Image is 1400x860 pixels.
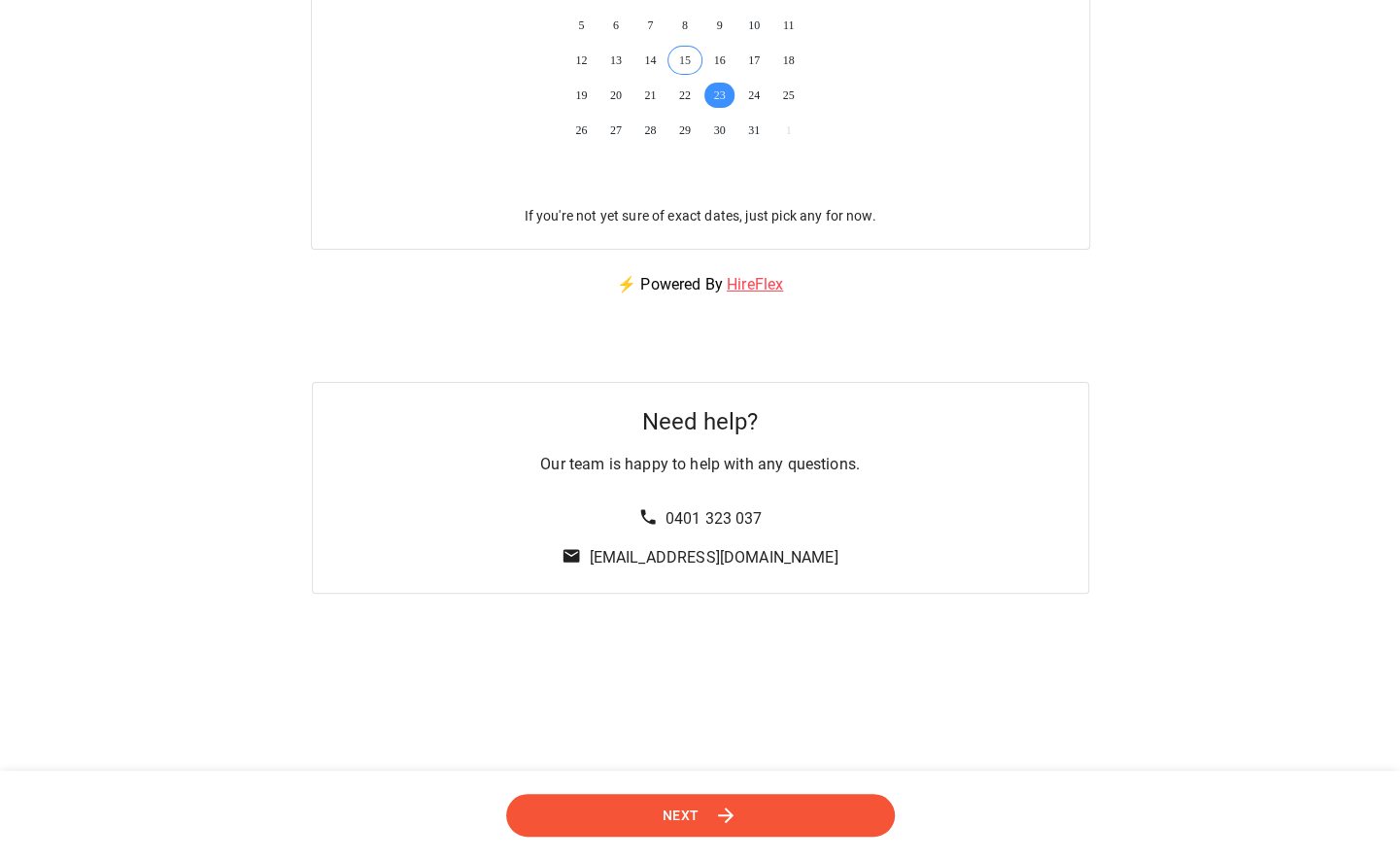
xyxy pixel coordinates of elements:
[736,8,771,43] button: 10
[783,8,795,43] span: 11
[717,8,723,43] span: 9
[633,113,668,148] button: 28
[647,8,653,43] span: 7
[727,275,783,293] a: HireFlex
[594,250,806,320] p: ⚡ Powered By
[667,43,702,78] button: 15
[563,8,598,43] button: 5
[771,43,806,78] button: 18
[633,43,668,78] button: 14
[748,78,760,113] span: 24
[563,78,598,113] button: 19
[563,113,598,148] button: 26
[714,43,726,78] span: 16
[783,43,795,78] span: 18
[642,406,758,437] h5: Need help?
[644,43,656,78] span: 14
[667,8,702,43] button: 8
[702,78,737,113] button: 23
[610,78,622,113] span: 20
[598,78,633,113] button: 20
[682,8,688,43] span: 8
[540,453,860,476] p: Our team is happy to help with any questions.
[575,113,587,148] span: 26
[613,8,619,43] span: 6
[563,43,598,78] button: 12
[783,78,795,113] span: 25
[736,43,771,78] button: 17
[714,78,726,113] span: 23
[748,43,760,78] span: 17
[598,43,633,78] button: 13
[679,113,691,148] span: 29
[578,8,584,43] span: 5
[702,113,737,148] button: 30
[771,78,806,113] button: 25
[644,113,656,148] span: 28
[524,206,875,225] p: If you're not yet sure of exact dates, just pick any for now.
[644,78,656,113] span: 21
[575,43,587,78] span: 12
[748,113,760,148] span: 31
[633,8,668,43] button: 7
[589,548,837,567] a: [EMAIL_ADDRESS][DOMAIN_NAME]
[771,8,806,43] button: 11
[610,43,622,78] span: 13
[702,8,737,43] button: 9
[598,8,633,43] button: 6
[666,507,763,531] p: 0401 323 037
[748,8,760,43] span: 10
[610,113,622,148] span: 27
[679,43,691,78] span: 15
[736,113,771,148] button: 31
[679,78,691,113] span: 22
[633,78,668,113] button: 21
[667,113,702,148] button: 29
[714,113,726,148] span: 30
[702,43,737,78] button: 16
[736,78,771,113] button: 24
[667,78,702,113] button: 22
[575,78,587,113] span: 19
[598,113,633,148] button: 27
